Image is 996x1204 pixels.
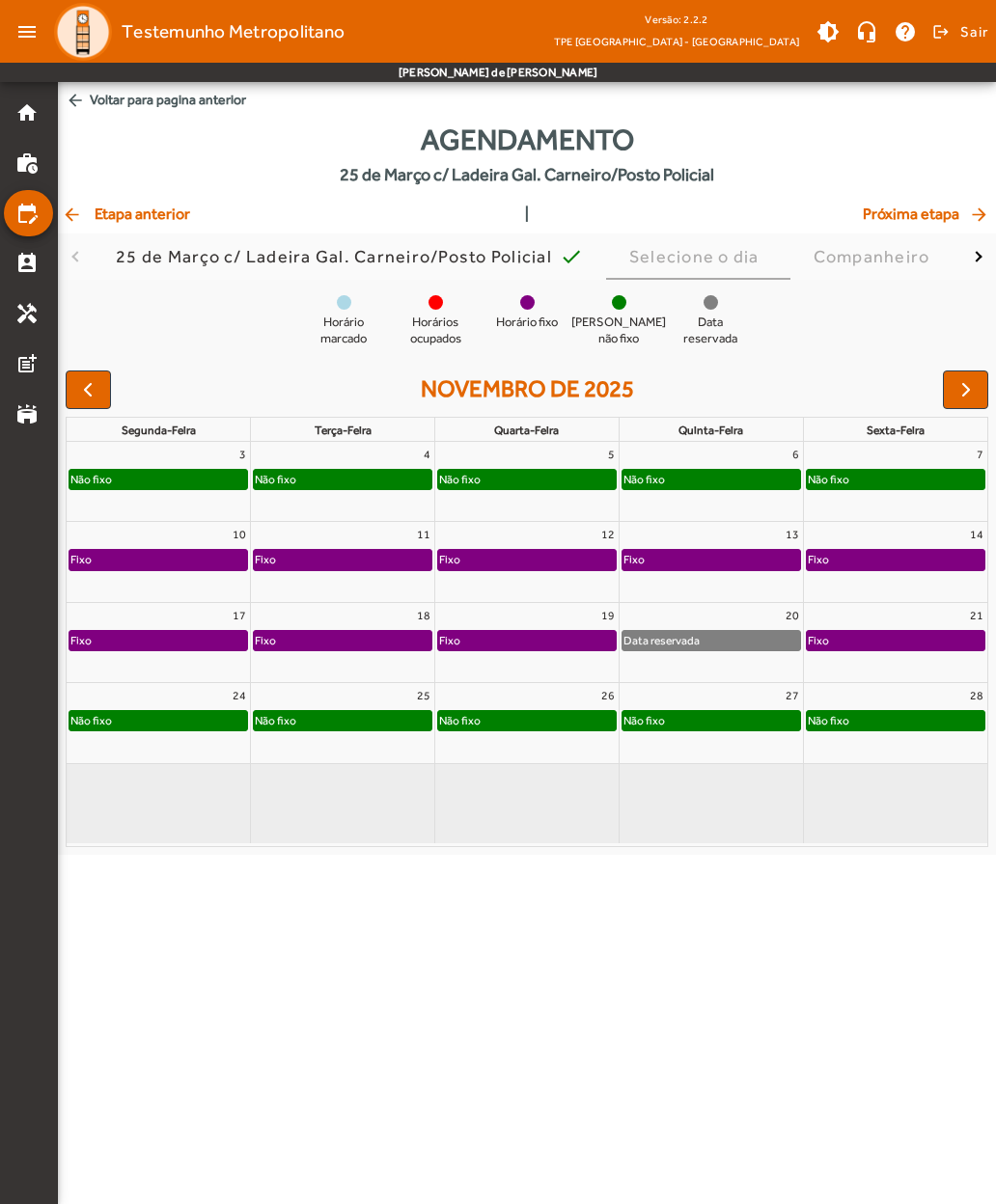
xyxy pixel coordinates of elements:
td: 25 de novembro de 2025 [251,683,435,763]
div: Companheiro [814,247,938,266]
td: 14 de novembro de 2025 [803,522,987,602]
td: 21 de novembro de 2025 [803,602,987,682]
a: 20 de novembro de 2025 [782,603,803,628]
div: Não fixo [438,470,482,489]
div: Não fixo [69,711,113,730]
div: Selecione o dia [629,247,767,266]
td: 7 de novembro de 2025 [803,442,987,522]
mat-icon: check [560,245,583,268]
a: terça-feira [311,420,375,441]
div: Fixo [69,631,93,650]
span: | [525,203,529,226]
a: 24 de novembro de 2025 [229,683,250,708]
a: 7 de novembro de 2025 [973,442,987,467]
td: 13 de novembro de 2025 [619,522,803,602]
div: Data reservada [622,631,701,650]
mat-icon: stadium [15,402,39,425]
img: Logo TPE [54,3,112,61]
a: 4 de novembro de 2025 [420,442,434,467]
a: 13 de novembro de 2025 [782,522,803,547]
a: 6 de novembro de 2025 [788,442,803,467]
button: Sair [929,17,988,46]
mat-icon: edit_calendar [15,202,39,225]
a: segunda-feira [118,420,200,441]
div: Não fixo [438,711,482,730]
span: Testemunho Metropolitano [122,16,345,47]
mat-icon: post_add [15,352,39,375]
a: 19 de novembro de 2025 [597,603,619,628]
mat-icon: handyman [15,302,39,325]
td: 26 de novembro de 2025 [435,683,620,763]
td: 17 de novembro de 2025 [67,602,251,682]
mat-icon: work_history [15,151,39,175]
td: 24 de novembro de 2025 [67,683,251,763]
div: Fixo [622,550,646,569]
mat-icon: perm_contact_calendar [15,252,39,275]
a: 3 de novembro de 2025 [235,442,250,467]
span: Horários ocupados [397,315,474,347]
div: Fixo [254,631,277,650]
td: 6 de novembro de 2025 [619,442,803,522]
a: quinta-feira [675,420,747,441]
a: 14 de novembro de 2025 [966,522,987,547]
span: Agendamento [421,118,634,161]
div: Versão: 2.2.2 [554,8,799,32]
div: 25 de Março c/ Ladeira Gal. Carneiro/Posto Policial [116,247,560,266]
span: 25 de Março c/ Ladeira Gal. Carneiro/Posto Policial [340,161,714,187]
a: 11 de novembro de 2025 [413,522,434,547]
span: Sair [960,16,988,47]
td: 27 de novembro de 2025 [619,683,803,763]
div: Fixo [807,631,830,650]
a: 21 de novembro de 2025 [966,603,987,628]
a: Testemunho Metropolitano [46,3,345,61]
td: 11 de novembro de 2025 [251,522,435,602]
a: sexta-feira [863,420,928,441]
td: 4 de novembro de 2025 [251,442,435,522]
span: [PERSON_NAME] não fixo [571,315,666,347]
a: 12 de novembro de 2025 [597,522,619,547]
mat-icon: arrow_back [62,205,85,224]
mat-icon: arrow_forward [969,205,992,224]
div: Fixo [438,631,461,650]
span: Data reservada [672,315,749,347]
td: 3 de novembro de 2025 [67,442,251,522]
a: 26 de novembro de 2025 [597,683,619,708]
div: Não fixo [254,470,297,489]
td: 12 de novembro de 2025 [435,522,620,602]
a: 18 de novembro de 2025 [413,603,434,628]
mat-icon: home [15,101,39,124]
a: 10 de novembro de 2025 [229,522,250,547]
span: Horário marcado [305,315,382,347]
a: 25 de novembro de 2025 [413,683,434,708]
td: 19 de novembro de 2025 [435,602,620,682]
td: 20 de novembro de 2025 [619,602,803,682]
div: Fixo [807,550,830,569]
div: Não fixo [622,470,666,489]
div: Não fixo [807,470,850,489]
div: Não fixo [622,711,666,730]
div: Fixo [69,550,93,569]
a: 17 de novembro de 2025 [229,603,250,628]
span: TPE [GEOGRAPHIC_DATA] - [GEOGRAPHIC_DATA] [554,32,799,51]
a: 27 de novembro de 2025 [782,683,803,708]
div: Fixo [438,550,461,569]
div: Não fixo [69,470,113,489]
div: Não fixo [807,711,850,730]
td: 18 de novembro de 2025 [251,602,435,682]
mat-icon: arrow_back [66,91,85,110]
span: Etapa anterior [62,203,190,226]
a: quarta-feira [490,420,563,441]
mat-icon: menu [8,13,46,51]
td: 28 de novembro de 2025 [803,683,987,763]
span: Próxima etapa [863,203,992,226]
h2: novembro de 2025 [421,375,634,403]
a: 5 de novembro de 2025 [604,442,619,467]
div: Não fixo [254,711,297,730]
td: 10 de novembro de 2025 [67,522,251,602]
span: Horário fixo [496,315,558,331]
td: 5 de novembro de 2025 [435,442,620,522]
span: Voltar para pagina anterior [58,82,996,118]
div: Fixo [254,550,277,569]
a: 28 de novembro de 2025 [966,683,987,708]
